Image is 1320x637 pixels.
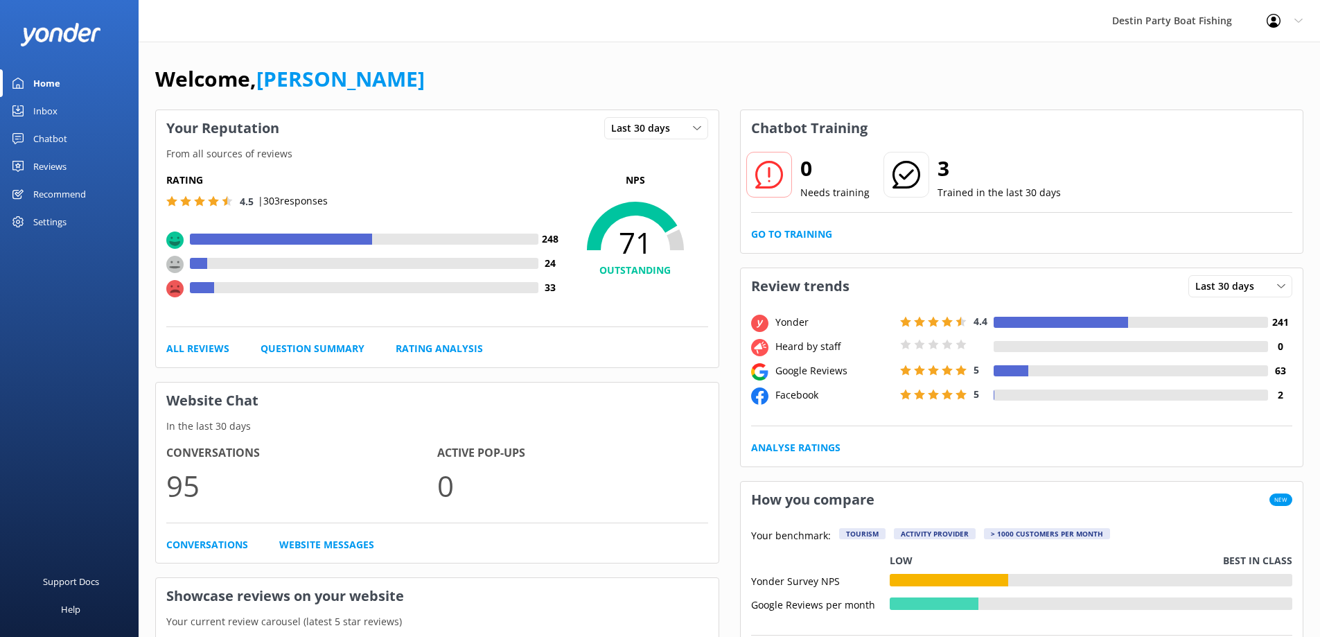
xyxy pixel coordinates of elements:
div: Chatbot [33,125,67,152]
a: Conversations [166,537,248,552]
span: 4.4 [974,315,987,328]
a: Website Messages [279,537,374,552]
a: Analyse Ratings [751,440,841,455]
span: 71 [563,225,708,260]
span: New [1269,494,1292,506]
div: Google Reviews [772,363,897,378]
h4: 24 [538,256,563,271]
div: Home [33,69,60,97]
span: 4.5 [240,195,254,208]
div: > 1000 customers per month [984,528,1110,539]
span: Last 30 days [1195,279,1262,294]
img: yonder-white-logo.png [21,23,100,46]
div: Tourism [839,528,886,539]
p: Low [890,553,913,568]
h1: Welcome, [155,62,425,96]
p: 0 [437,462,708,509]
h4: 0 [1268,339,1292,354]
div: Google Reviews per month [751,597,890,610]
p: Best in class [1223,553,1292,568]
div: Recommend [33,180,86,208]
div: Reviews [33,152,67,180]
h3: Review trends [741,268,860,304]
div: Settings [33,208,67,236]
a: Go to Training [751,227,832,242]
a: All Reviews [166,341,229,356]
h4: OUTSTANDING [563,263,708,278]
h4: Conversations [166,444,437,462]
div: Inbox [33,97,58,125]
div: Facebook [772,387,897,403]
p: Your benchmark: [751,528,831,545]
div: Yonder [772,315,897,330]
h4: 63 [1268,363,1292,378]
a: [PERSON_NAME] [256,64,425,93]
p: 95 [166,462,437,509]
h2: 0 [800,152,870,185]
h3: Chatbot Training [741,110,878,146]
h5: Rating [166,173,563,188]
h3: Your Reputation [156,110,290,146]
p: In the last 30 days [156,419,719,434]
h4: 33 [538,280,563,295]
div: Support Docs [43,568,99,595]
h4: 248 [538,232,563,247]
h3: How you compare [741,482,885,518]
h2: 3 [938,152,1061,185]
p: Your current review carousel (latest 5 star reviews) [156,614,719,629]
span: 5 [974,363,979,376]
h4: 241 [1268,315,1292,330]
h3: Showcase reviews on your website [156,578,719,614]
a: Rating Analysis [396,341,483,356]
div: Activity Provider [894,528,976,539]
h4: Active Pop-ups [437,444,708,462]
p: From all sources of reviews [156,146,719,162]
div: Help [61,595,80,623]
p: | 303 responses [258,193,328,209]
span: 5 [974,387,979,401]
div: Yonder Survey NPS [751,574,890,586]
p: Needs training [800,185,870,200]
h3: Website Chat [156,383,719,419]
span: Last 30 days [611,121,678,136]
div: Heard by staff [772,339,897,354]
p: Trained in the last 30 days [938,185,1061,200]
h4: 2 [1268,387,1292,403]
a: Question Summary [261,341,364,356]
p: NPS [563,173,708,188]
